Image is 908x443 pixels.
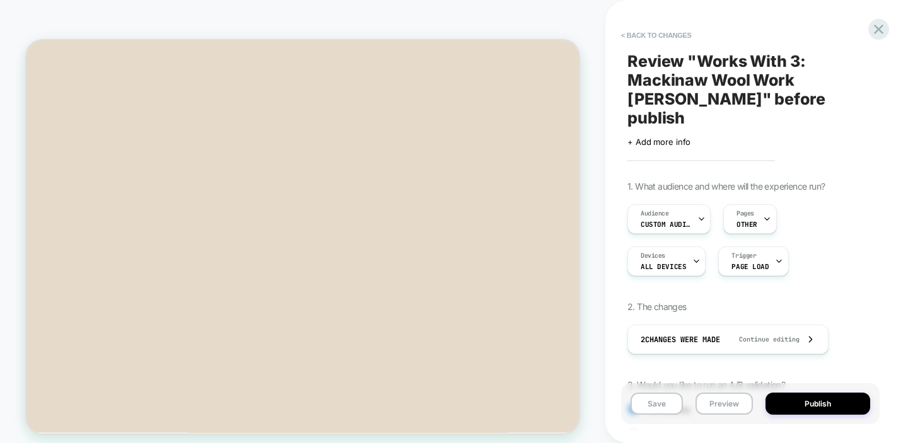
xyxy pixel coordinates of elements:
span: Trigger [731,251,756,260]
span: 3. Would you like to run an A/B validation? [627,379,785,390]
span: Page Load [731,262,769,271]
span: ALL DEVICES [641,262,686,271]
button: Preview [696,393,753,415]
span: Continue editing [726,335,800,343]
button: Publish [765,393,870,415]
button: < Back to changes [615,25,698,45]
span: 1. What audience and where will the experience run? [627,181,825,192]
span: Review " Works With 3: Mackinaw Wool Work [PERSON_NAME] " before publish [627,52,873,127]
button: Save [631,393,683,415]
span: Devices [641,251,665,260]
span: Pages [736,209,754,218]
span: 2 Changes were made [641,335,720,345]
span: Audience [641,209,669,218]
span: Custom Audience [641,220,691,229]
span: 2. The changes [627,301,687,312]
span: OTHER [736,220,757,229]
span: + Add more info [627,137,690,147]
